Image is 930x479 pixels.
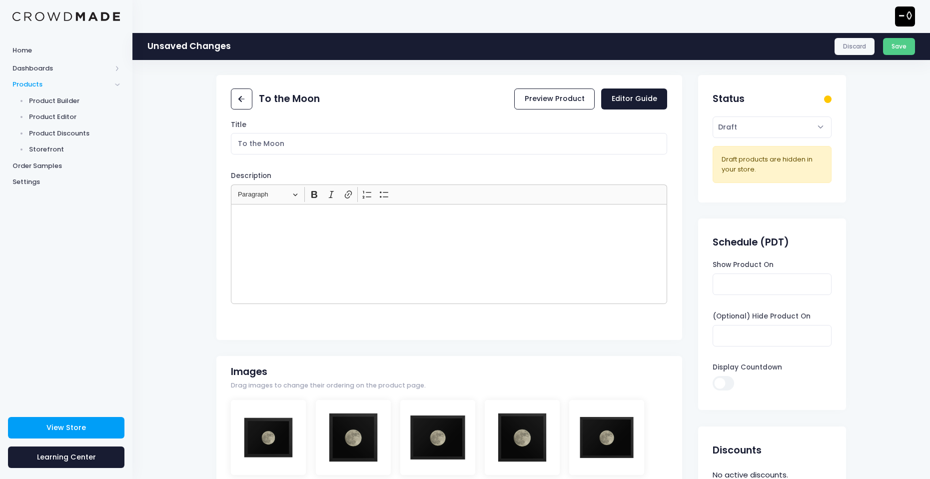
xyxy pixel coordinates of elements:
h1: Unsaved Changes [147,41,231,51]
span: Home [12,45,120,55]
button: Paragraph [233,187,302,202]
img: User [895,6,915,26]
div: Editor toolbar [231,184,667,204]
a: Editor Guide [601,88,667,110]
a: Learning Center [8,446,124,468]
span: Drag images to change their ordering on the product page. [231,381,426,390]
a: Preview Product [514,88,595,110]
div: Draft products are hidden in your store. [722,154,823,174]
span: Learning Center [37,452,96,462]
label: Display Countdown [713,362,782,372]
img: Logo [12,12,120,21]
h2: Images [231,366,267,377]
label: Title [231,120,246,130]
a: Discard [835,38,875,55]
label: Show Product On [713,260,774,270]
h2: Status [713,93,745,104]
span: Order Samples [12,161,120,171]
h2: Schedule (PDT) [713,236,789,248]
span: View Store [46,422,86,432]
span: Product Editor [29,112,120,122]
span: Storefront [29,144,120,154]
h2: To the Moon [259,93,320,104]
span: Product Discounts [29,128,120,138]
h2: Discounts [713,444,762,456]
div: Rich Text Editor, main [231,204,667,304]
label: (Optional) Hide Product On [713,311,811,321]
label: Description [231,171,271,181]
span: Paragraph [238,188,290,200]
a: View Store [8,417,124,438]
span: Product Builder [29,96,120,106]
span: Products [12,79,111,89]
button: Save [883,38,916,55]
span: Dashboards [12,63,111,73]
span: Settings [12,177,120,187]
